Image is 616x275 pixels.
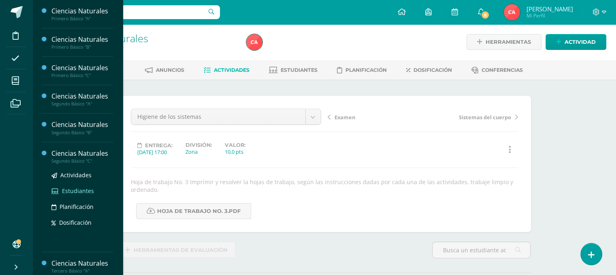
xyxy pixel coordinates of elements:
a: Dosificación [51,218,113,227]
a: Anuncios [145,64,184,77]
a: Conferencias [471,64,523,77]
a: Ciencias NaturalesSegundo Básico "A" [51,92,113,107]
div: Primero Básico "B" [51,44,113,50]
a: Estudiantes [269,64,318,77]
span: Mi Perfil [526,12,573,19]
span: Actividad [565,34,596,49]
span: Actividades [60,171,92,179]
span: Conferencias [482,67,523,73]
div: Ciencias Naturales [51,63,113,73]
a: Ciencias NaturalesSegundo Básico "B" [51,120,113,135]
div: [DATE] 17:00 [137,148,173,156]
div: Segundo Básico "C" [51,158,113,164]
span: Herramientas de evaluación [134,243,228,258]
a: Ciencias NaturalesPrimero Básico "C" [51,63,113,78]
span: Estudiantes [281,67,318,73]
a: Higiene de los sistemas [131,109,321,125]
a: Planificación [337,64,387,77]
div: Ciencias Naturales [51,149,113,158]
a: Ciencias NaturalesPrimero Básico "A" [51,6,113,21]
span: Dosificación [414,67,452,73]
div: Primero Básico 'C' [63,44,237,52]
a: Hoja de trabajo No. 3.pdf [136,203,251,219]
div: Ciencias Naturales [51,6,113,16]
a: Sistemas del cuerpo [423,113,518,121]
div: Ciencias Naturales [51,259,113,268]
span: Dosificación [59,219,92,226]
span: Examen [335,114,355,121]
img: 1595d55a01a9df92a2b7a1c66a1479be.png [246,34,262,50]
a: Estudiantes [51,186,113,196]
span: Anuncios [156,67,184,73]
label: División: [185,142,212,148]
div: Segundo Básico "B" [51,130,113,135]
a: Examen [328,113,423,121]
div: Ciencias Naturales [51,120,113,129]
input: Busca un usuario... [38,5,220,19]
a: Actividad [546,34,606,50]
a: Ciencias NaturalesTercero Básico "A" [51,259,113,274]
a: Dosificación [406,64,452,77]
div: Tercero Básico "A" [51,268,113,274]
span: Planificación [60,203,94,211]
input: Busca un estudiante aquí... [433,242,530,258]
div: Zona [185,148,212,155]
a: Ciencias NaturalesPrimero Básico "B" [51,35,113,50]
a: Actividades [51,170,113,180]
div: 10.0 pts [225,148,245,155]
span: Herramientas [486,34,531,49]
span: 8 [481,11,490,19]
span: Estudiantes [62,187,94,195]
div: Primero Básico "A" [51,16,113,21]
a: Planificación [51,202,113,211]
div: Ciencias Naturales [51,92,113,101]
div: Segundo Básico "A" [51,101,113,107]
span: [PERSON_NAME] [526,5,573,13]
div: Ciencias Naturales [51,35,113,44]
span: Actividades [214,67,249,73]
a: Ciencias NaturalesSegundo Básico "C" [51,149,113,164]
img: 1595d55a01a9df92a2b7a1c66a1479be.png [504,4,520,20]
a: Actividades [204,64,249,77]
label: Valor: [225,142,245,148]
span: Sistemas del cuerpo [459,114,511,121]
a: Herramientas [467,34,541,50]
div: Primero Básico "C" [51,73,113,78]
h1: Ciencias Naturales [63,32,237,44]
div: Hoja de trabajo No. 3 Imprimir y resolver la hojas de trabajo, según las instrucciones dadas por ... [128,178,521,193]
span: Planificación [345,67,387,73]
span: Higiene de los sistemas [137,109,299,125]
span: Entrega: [145,142,173,148]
